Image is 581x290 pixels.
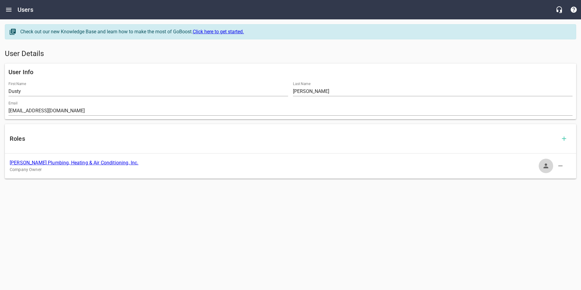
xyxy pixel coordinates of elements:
button: Live Chat [552,2,566,17]
button: Open drawer [2,2,16,17]
button: Delete Role [553,159,568,173]
button: Add Role [557,131,571,146]
label: First Name [8,82,26,86]
a: [PERSON_NAME] Plumbing, Heating & Air Conditioning, Inc. [10,160,138,166]
p: Company Owner [10,166,562,173]
div: Check out our new Knowledge Base and learn how to make the most of GoBoost. [20,28,570,35]
label: Last Name [293,82,310,86]
h6: User Info [8,67,573,77]
a: Click here to get started. [193,29,244,35]
button: Support Portal [566,2,581,17]
h6: Users [18,5,33,15]
h6: Roles [10,134,557,143]
label: Email [8,101,18,105]
h5: User Details [5,49,576,59]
